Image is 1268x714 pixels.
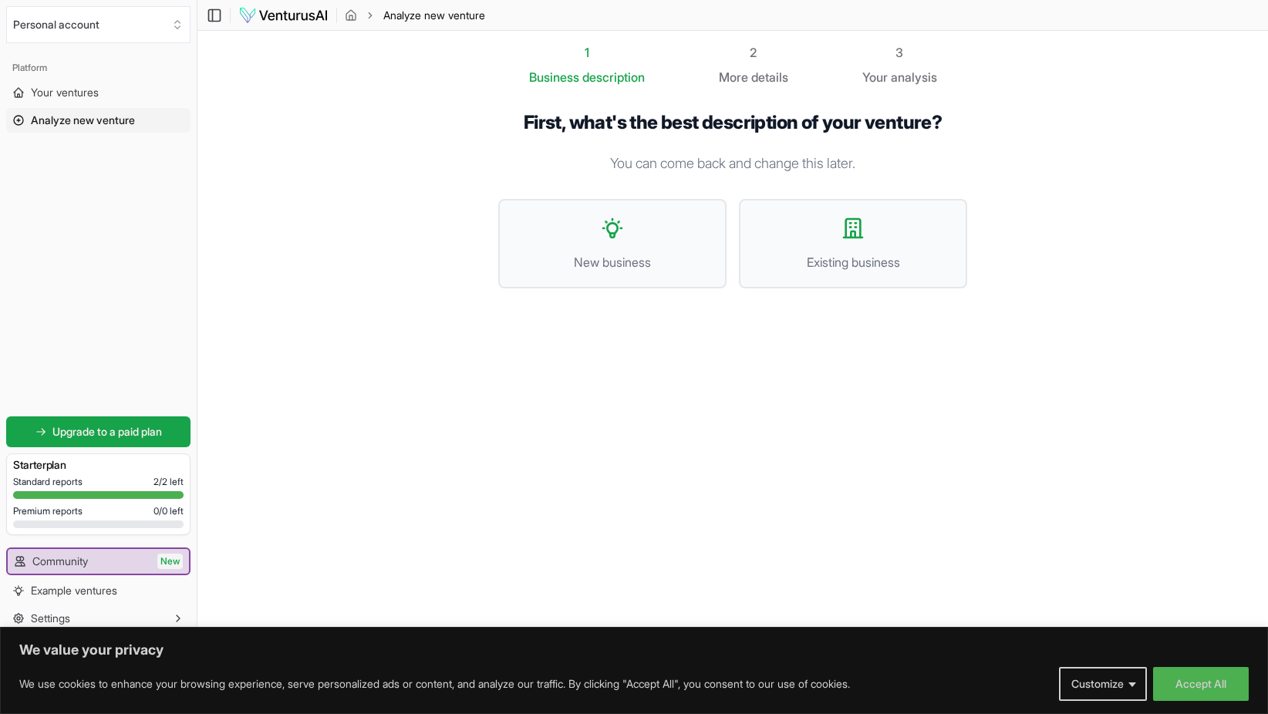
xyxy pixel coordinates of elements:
span: New business [515,253,710,271]
button: Select an organization [6,6,191,43]
span: Existing business [756,253,950,271]
nav: breadcrumb [345,8,485,23]
span: Analyze new venture [383,8,485,23]
span: description [582,69,645,85]
button: Customize [1059,667,1147,701]
span: analysis [891,69,937,85]
button: Accept All [1153,667,1249,701]
span: More [719,68,748,86]
img: logo [238,6,329,25]
button: Existing business [739,199,967,288]
span: Example ventures [31,583,117,598]
button: New business [498,199,727,288]
span: New [157,554,183,569]
span: Your ventures [31,85,99,100]
a: Analyze new venture [6,108,191,133]
span: Premium reports [13,505,83,517]
h1: First, what's the best description of your venture? [498,111,967,134]
button: Settings [6,606,191,631]
span: 2 / 2 left [153,476,184,488]
a: CommunityNew [8,549,189,574]
div: 3 [862,43,937,62]
span: Business [529,68,579,86]
div: 1 [529,43,645,62]
span: Analyze new venture [31,113,135,128]
div: Platform [6,56,191,80]
p: We use cookies to enhance your browsing experience, serve personalized ads or content, and analyz... [19,675,850,693]
a: Your ventures [6,80,191,105]
span: Community [32,554,88,569]
p: We value your privacy [19,641,1249,659]
div: 2 [719,43,788,62]
span: Your [862,68,888,86]
span: details [751,69,788,85]
h3: Starter plan [13,457,184,473]
span: Upgrade to a paid plan [52,424,162,440]
a: Example ventures [6,578,191,603]
a: Upgrade to a paid plan [6,416,191,447]
span: Settings [31,611,70,626]
p: You can come back and change this later. [498,153,967,174]
span: Standard reports [13,476,83,488]
span: 0 / 0 left [153,505,184,517]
